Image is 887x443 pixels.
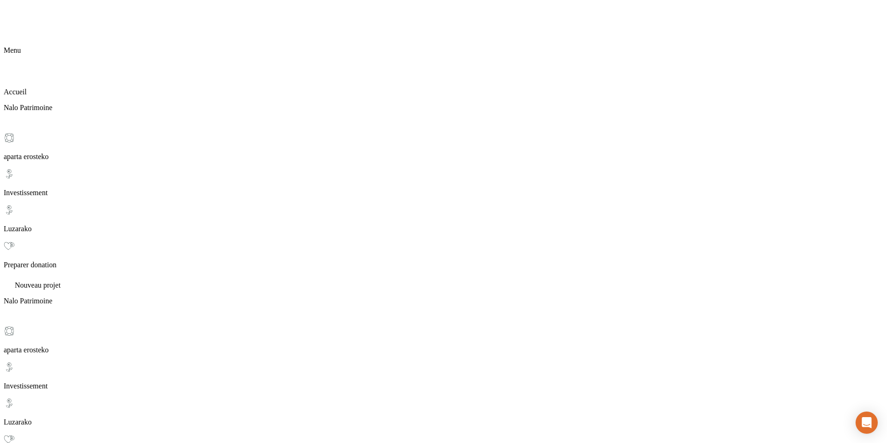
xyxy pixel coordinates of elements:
div: Luzarako [4,204,883,233]
p: Nalo Patrimoine [4,297,883,305]
div: Luzarako [4,398,883,426]
span: Nouveau projet [15,281,61,289]
div: Nouveau projet [4,277,883,289]
div: aparta erosteko [4,132,883,161]
p: aparta erosteko [4,346,883,354]
p: aparta erosteko [4,153,883,161]
p: Investissement [4,382,883,390]
p: Preparer donation [4,261,883,269]
p: Accueil [4,88,883,96]
span: Menu [4,46,21,54]
div: Open Intercom Messenger [856,412,878,434]
div: aparta erosteko [4,326,883,354]
div: Preparer donation [4,240,883,269]
p: Investissement [4,189,883,197]
p: Luzarako [4,418,883,426]
p: Nalo Patrimoine [4,104,883,112]
div: Investissement [4,168,883,197]
div: Accueil [4,68,883,96]
div: Investissement [4,362,883,390]
p: Luzarako [4,225,883,233]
